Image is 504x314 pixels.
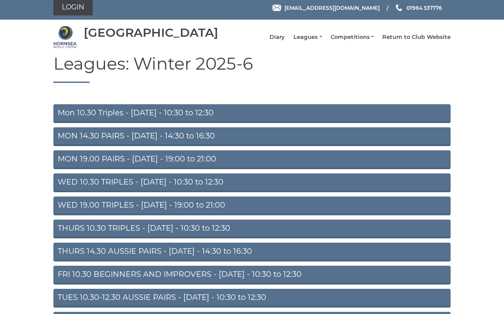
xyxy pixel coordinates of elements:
a: WED 19.00 TRIPLES - [DATE] - 19:00 to 21:00 [53,197,451,216]
span: [EMAIL_ADDRESS][DOMAIN_NAME] [284,5,380,11]
a: Diary [270,34,285,41]
a: MON 14.30 PAIRS - [DATE] - 14:30 to 16:30 [53,128,451,147]
a: Competitions [331,34,374,41]
a: FRI 10.30 BEGINNERS AND IMPROVERS - [DATE] - 10:30 to 12:30 [53,266,451,285]
a: Return to Club Website [382,34,451,41]
a: Login [53,0,93,16]
a: THURS 14.30 AUSSIE PAIRS - [DATE] - 14:30 to 16:30 [53,243,451,262]
img: Email [273,5,281,12]
img: Phone us [396,5,402,12]
a: TUES 10.30-12.30 AUSSIE PAIRS - [DATE] - 10:30 to 12:30 [53,289,451,308]
a: Mon 10.30 Triples - [DATE] - 10:30 to 12:30 [53,105,451,123]
a: Email [EMAIL_ADDRESS][DOMAIN_NAME] [273,4,380,12]
div: [GEOGRAPHIC_DATA] [84,26,218,40]
a: WED 10.30 TRIPLES - [DATE] - 10:30 to 12:30 [53,174,451,193]
img: Hornsea Bowls Centre [53,26,77,49]
span: 01964 537776 [407,5,442,11]
a: MON 19.00 PAIRS - [DATE] - 19:00 to 21:00 [53,151,451,170]
a: Phone us 01964 537776 [395,4,442,12]
a: THURS 10.30 TRIPLES - [DATE] - 10:30 to 12:30 [53,220,451,239]
h1: Leagues: Winter 2025-6 [53,55,451,83]
a: Leagues [293,34,322,41]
